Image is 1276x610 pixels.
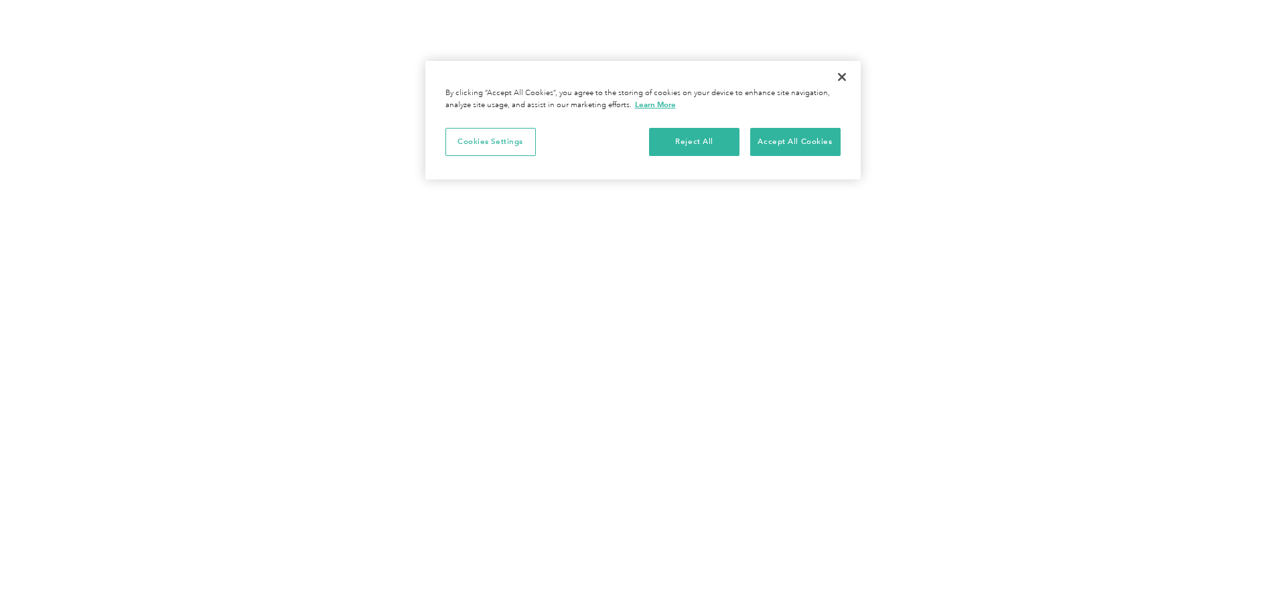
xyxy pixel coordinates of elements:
[445,128,536,156] button: Cookies Settings
[425,61,861,179] div: Cookie banner
[445,88,841,111] div: By clicking “Accept All Cookies”, you agree to the storing of cookies on your device to enhance s...
[750,128,841,156] button: Accept All Cookies
[827,62,857,92] button: Close
[649,128,739,156] button: Reject All
[425,61,861,179] div: Privacy
[635,100,676,109] a: More information about your privacy, opens in a new tab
